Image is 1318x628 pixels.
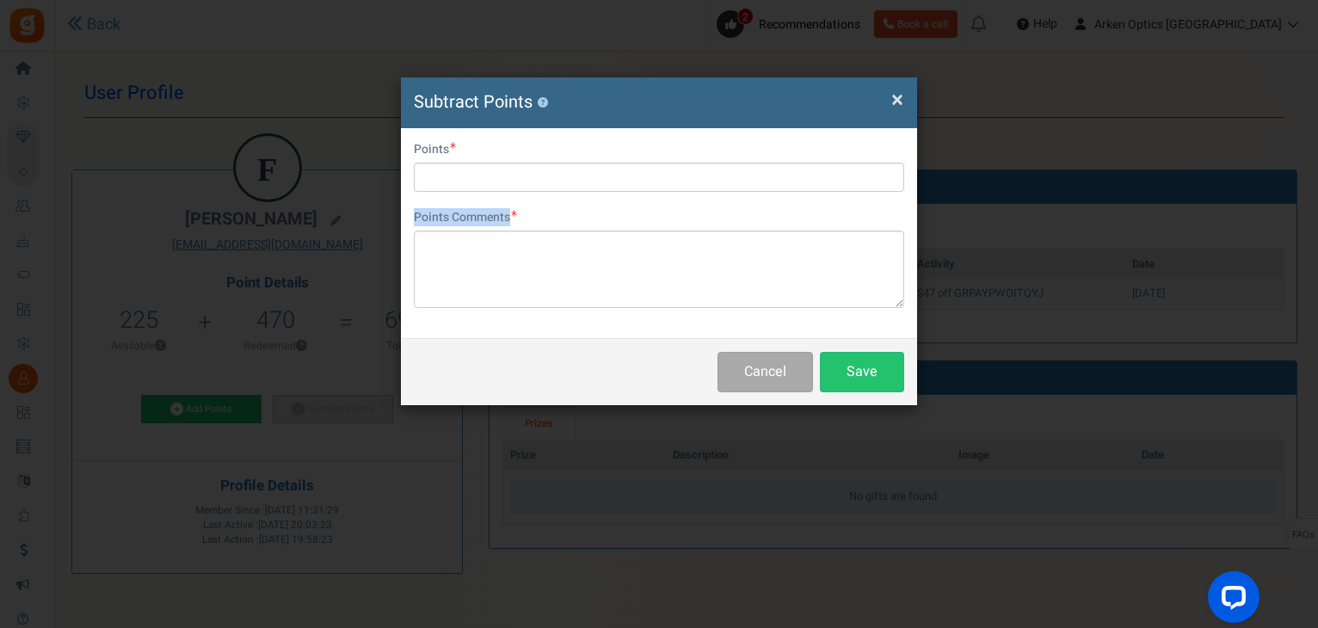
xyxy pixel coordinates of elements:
[891,83,903,116] span: ×
[537,97,548,108] button: ?
[820,352,904,392] button: Save
[414,141,456,158] label: Points
[718,352,813,392] button: Cancel
[414,209,517,226] label: Points Comments
[414,90,904,115] h4: Subtract Points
